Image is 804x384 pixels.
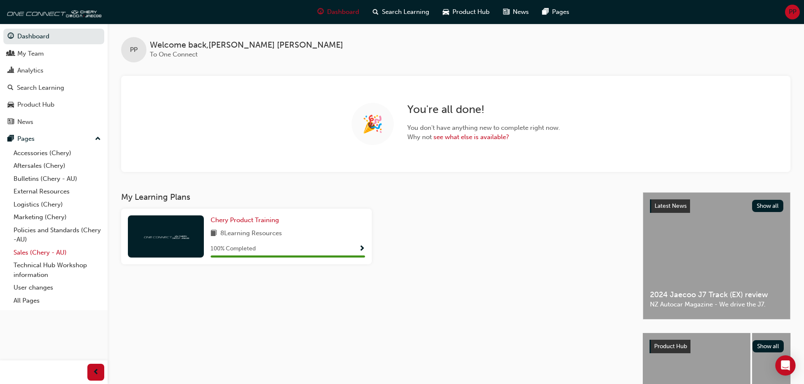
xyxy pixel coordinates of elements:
a: My Team [3,46,104,62]
a: Accessories (Chery) [10,147,104,160]
span: news-icon [8,118,14,126]
button: PP [785,5,800,19]
span: chart-icon [8,67,14,75]
span: Welcome back , [PERSON_NAME] [PERSON_NAME] [150,40,343,50]
h2: You're all done! [407,103,560,116]
button: DashboardMy TeamAnalyticsSearch LearningProduct HubNews [3,27,104,131]
span: search-icon [373,7,379,17]
a: see what else is available? [433,133,509,141]
a: Chery Product Training [211,215,282,225]
a: Analytics [3,63,104,78]
button: Pages [3,131,104,147]
span: Latest News [655,202,687,209]
a: car-iconProduct Hub [436,3,496,21]
h3: My Learning Plans [121,192,629,202]
span: book-icon [211,228,217,239]
div: My Team [17,49,44,59]
span: pages-icon [542,7,549,17]
span: car-icon [443,7,449,17]
span: Dashboard [327,7,359,17]
a: Logistics (Chery) [10,198,104,211]
a: Technical Hub Workshop information [10,259,104,281]
img: oneconnect [143,232,189,240]
span: You don't have anything new to complete right now. [407,123,560,133]
a: Dashboard [3,29,104,44]
a: Latest NewsShow all [650,199,783,213]
a: news-iconNews [496,3,536,21]
a: Search Learning [3,80,104,96]
a: Aftersales (Chery) [10,159,104,172]
span: pages-icon [8,135,14,143]
span: car-icon [8,101,14,109]
span: NZ Autocar Magazine - We drive the J7. [650,300,783,309]
a: pages-iconPages [536,3,576,21]
a: All Pages [10,294,104,307]
span: 8 Learning Resources [220,228,282,239]
span: Pages [552,7,569,17]
span: up-icon [95,134,101,145]
span: guage-icon [8,33,14,40]
span: PP [130,45,138,55]
button: Show Progress [359,244,365,254]
span: Chery Product Training [211,216,279,224]
span: news-icon [503,7,509,17]
span: Why not [407,132,560,142]
span: To One Connect [150,51,198,58]
a: Marketing (Chery) [10,211,104,224]
div: Search Learning [17,83,64,93]
button: Show all [752,200,784,212]
span: PP [789,7,796,17]
div: Pages [17,134,35,144]
a: guage-iconDashboard [311,3,366,21]
a: Policies and Standards (Chery -AU) [10,224,104,246]
button: Show all [753,340,784,352]
a: News [3,114,104,130]
a: Bulletins (Chery - AU) [10,172,104,185]
span: 2024 Jaecoo J7 Track (EX) review [650,290,783,300]
span: Product Hub [654,343,687,350]
span: News [513,7,529,17]
a: Sales (Chery - AU) [10,246,104,259]
div: News [17,117,33,127]
a: User changes [10,281,104,294]
span: Search Learning [382,7,429,17]
div: Product Hub [17,100,54,110]
span: prev-icon [93,367,99,378]
span: guage-icon [317,7,324,17]
div: Analytics [17,66,43,75]
span: Show Progress [359,245,365,253]
span: people-icon [8,50,14,58]
div: Open Intercom Messenger [775,355,796,376]
span: Product Hub [452,7,490,17]
a: Latest NewsShow all2024 Jaecoo J7 Track (EX) reviewNZ Autocar Magazine - We drive the J7. [643,192,790,320]
span: search-icon [8,84,14,92]
span: 🎉 [362,119,383,129]
a: search-iconSearch Learning [366,3,436,21]
img: oneconnect [4,3,101,20]
span: 100 % Completed [211,244,256,254]
a: Product Hub [3,97,104,113]
a: Product HubShow all [650,340,784,353]
a: External Resources [10,185,104,198]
